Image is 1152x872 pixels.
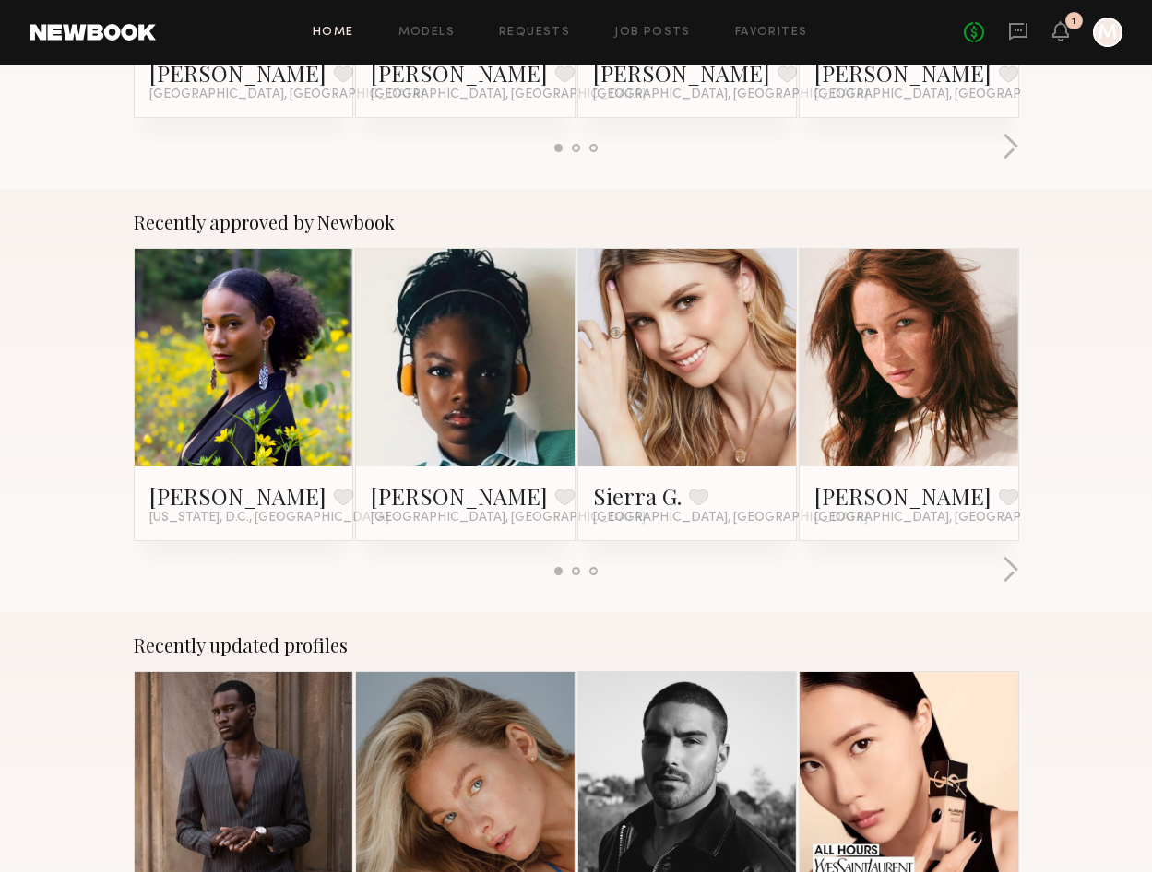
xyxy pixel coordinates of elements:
[593,88,868,102] span: [GEOGRAPHIC_DATA], [GEOGRAPHIC_DATA]
[1093,18,1122,47] a: M
[371,511,646,525] span: [GEOGRAPHIC_DATA], [GEOGRAPHIC_DATA]
[814,88,1089,102] span: [GEOGRAPHIC_DATA], [GEOGRAPHIC_DATA]
[614,27,691,39] a: Job Posts
[313,27,354,39] a: Home
[1072,17,1076,27] div: 1
[814,481,992,511] a: [PERSON_NAME]
[814,58,992,88] a: [PERSON_NAME]
[593,481,682,511] a: Sierra G.
[149,481,327,511] a: [PERSON_NAME]
[371,481,548,511] a: [PERSON_NAME]
[814,511,1089,525] span: [GEOGRAPHIC_DATA], [GEOGRAPHIC_DATA]
[149,88,424,102] span: [GEOGRAPHIC_DATA], [GEOGRAPHIC_DATA]
[134,634,1019,656] div: Recently updated profiles
[371,58,548,88] a: [PERSON_NAME]
[149,511,389,525] span: [US_STATE], D.C., [GEOGRAPHIC_DATA]
[134,211,1019,233] div: Recently approved by Newbook
[398,27,455,39] a: Models
[735,27,808,39] a: Favorites
[499,27,570,39] a: Requests
[149,58,327,88] a: [PERSON_NAME]
[593,58,770,88] a: [PERSON_NAME]
[593,511,868,525] span: [GEOGRAPHIC_DATA], [GEOGRAPHIC_DATA]
[371,88,646,102] span: [GEOGRAPHIC_DATA], [GEOGRAPHIC_DATA]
